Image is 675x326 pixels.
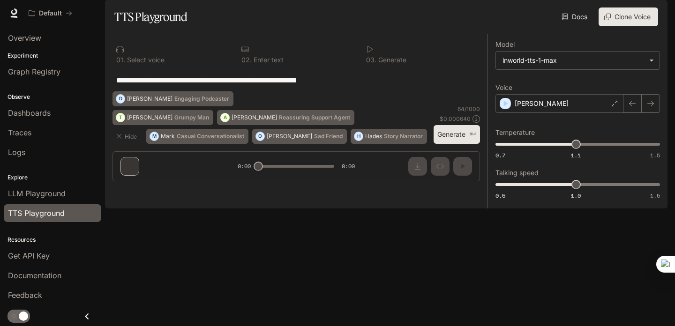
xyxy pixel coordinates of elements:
[267,133,312,139] p: [PERSON_NAME]
[376,57,406,63] p: Generate
[469,132,476,137] p: ⌘⏎
[241,57,252,63] p: 0 2 .
[496,52,660,69] div: inworld-tts-1-max
[314,133,343,139] p: Sad Friend
[217,110,354,125] button: A[PERSON_NAME]Reassuring Support Agent
[384,133,423,139] p: Story Narrator
[24,4,76,22] button: All workspaces
[112,110,213,125] button: T[PERSON_NAME]Grumpy Man
[351,129,427,144] button: HHadesStory Narrator
[232,115,277,120] p: [PERSON_NAME]
[116,110,125,125] div: T
[174,115,209,120] p: Grumpy Man
[161,133,175,139] p: Mark
[125,57,165,63] p: Select voice
[112,129,142,144] button: Hide
[127,115,172,120] p: [PERSON_NAME]
[366,57,376,63] p: 0 3 .
[495,41,515,48] p: Model
[39,9,62,17] p: Default
[174,96,229,102] p: Engaging Podcaster
[434,125,480,144] button: Generate⌘⏎
[112,91,233,106] button: D[PERSON_NAME]Engaging Podcaster
[599,7,658,26] button: Clone Voice
[495,170,539,176] p: Talking speed
[116,91,125,106] div: D
[495,192,505,200] span: 0.5
[502,56,645,65] div: inworld-tts-1-max
[114,7,187,26] h1: TTS Playground
[150,129,158,144] div: M
[177,133,244,139] p: Casual Conversationalist
[571,151,581,159] span: 1.1
[560,7,591,26] a: Docs
[256,129,264,144] div: O
[457,105,480,113] p: 64 / 1000
[495,151,505,159] span: 0.7
[252,57,284,63] p: Enter text
[279,115,350,120] p: Reassuring Support Agent
[515,99,569,108] p: [PERSON_NAME]
[650,192,660,200] span: 1.5
[650,151,660,159] span: 1.5
[221,110,229,125] div: A
[495,84,512,91] p: Voice
[365,133,382,139] p: Hades
[571,192,581,200] span: 1.0
[146,129,248,144] button: MMarkCasual Conversationalist
[495,129,535,136] p: Temperature
[127,96,172,102] p: [PERSON_NAME]
[116,57,125,63] p: 0 1 .
[354,129,363,144] div: H
[252,129,347,144] button: O[PERSON_NAME]Sad Friend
